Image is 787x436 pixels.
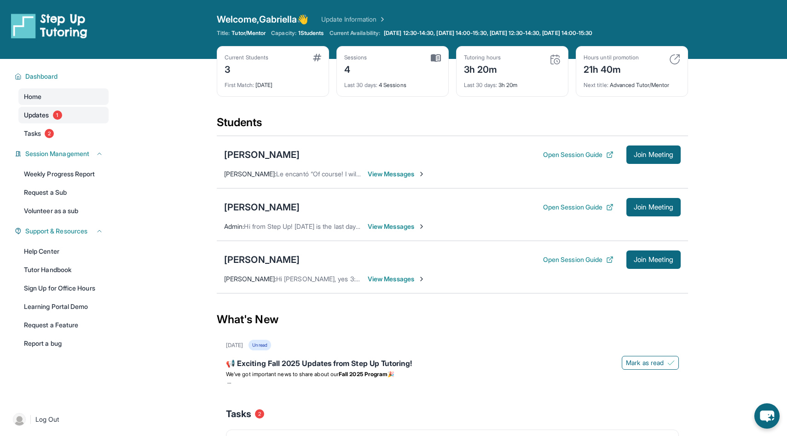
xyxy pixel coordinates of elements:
[18,125,109,142] a: Tasks2
[249,340,271,350] div: Unread
[18,243,109,260] a: Help Center
[25,149,89,158] span: Session Management
[431,54,441,62] img: card
[24,92,41,101] span: Home
[226,371,339,378] span: We’ve got important news to share about our
[543,150,613,159] button: Open Session Guide
[231,29,266,37] span: Tutor/Mentor
[53,110,62,120] span: 1
[368,274,425,284] span: View Messages
[464,81,497,88] span: Last 30 days :
[669,54,680,65] img: card
[584,76,680,89] div: Advanced Tutor/Mentor
[543,203,613,212] button: Open Session Guide
[418,170,425,178] img: Chevron-Right
[24,129,41,138] span: Tasks
[464,61,501,76] div: 3h 20m
[18,335,109,352] a: Report a bug
[224,222,244,230] span: Admin :
[634,152,673,157] span: Join Meeting
[226,358,679,371] div: 📢 Exciting Fall 2025 Updates from Step Up Tutoring!
[626,358,664,367] span: Mark as read
[626,145,681,164] button: Join Meeting
[18,107,109,123] a: Updates1
[313,54,321,61] img: card
[18,298,109,315] a: Learning Portal Demo
[634,257,673,262] span: Join Meeting
[217,115,688,135] div: Students
[344,61,367,76] div: 4
[22,227,103,236] button: Support & Resources
[18,166,109,182] a: Weekly Progress Report
[584,61,639,76] div: 21h 40m
[382,29,594,37] a: [DATE] 12:30-14:30, [DATE] 14:00-15:30, [DATE] 12:30-14:30, [DATE] 14:00-15:30
[22,72,103,81] button: Dashboard
[224,148,300,161] div: [PERSON_NAME]
[344,54,367,61] div: Sessions
[377,15,386,24] img: Chevron Right
[634,204,673,210] span: Join Meeting
[276,275,567,283] span: Hi [PERSON_NAME], yes 3:30pm to 4:30pm [DATE] and [DATE] are the times that work best for me!
[18,317,109,333] a: Request a Feature
[225,81,254,88] span: First Match :
[18,280,109,296] a: Sign Up for Office Hours
[298,29,324,37] span: 1 Students
[464,54,501,61] div: Tutoring hours
[626,198,681,216] button: Join Meeting
[255,409,264,419] span: 2
[584,81,608,88] span: Next title :
[226,407,251,420] span: Tasks
[622,356,679,370] button: Mark as read
[13,413,26,426] img: user-img
[626,250,681,269] button: Join Meeting
[418,223,425,230] img: Chevron-Right
[35,415,59,424] span: Log Out
[224,275,276,283] span: [PERSON_NAME] :
[543,255,613,264] button: Open Session Guide
[217,299,688,340] div: What's New
[224,170,276,178] span: [PERSON_NAME] :
[29,414,32,425] span: |
[368,222,425,231] span: View Messages
[271,29,296,37] span: Capacity:
[25,227,87,236] span: Support & Resources
[339,371,388,378] strong: Fall 2025 Program
[667,359,675,366] img: Mark as read
[388,371,394,378] span: 🎉
[754,403,780,429] button: chat-button
[384,29,592,37] span: [DATE] 12:30-14:30, [DATE] 14:00-15:30, [DATE] 12:30-14:30, [DATE] 14:00-15:30
[18,184,109,201] a: Request a Sub
[276,170,451,178] span: Le encantó “Of course! I will make sure to do that next time”
[24,110,49,120] span: Updates
[344,81,377,88] span: Last 30 days :
[25,72,58,81] span: Dashboard
[18,88,109,105] a: Home
[9,409,109,430] a: |Log Out
[217,13,308,26] span: Welcome, Gabriella 👋
[18,262,109,278] a: Tutor Handbook
[22,149,103,158] button: Session Management
[225,76,321,89] div: [DATE]
[45,129,54,138] span: 2
[368,169,425,179] span: View Messages
[550,54,561,65] img: card
[321,15,386,24] a: Update Information
[225,61,268,76] div: 3
[217,29,230,37] span: Title:
[344,76,441,89] div: 4 Sessions
[584,54,639,61] div: Hours until promotion
[464,76,561,89] div: 3h 20m
[11,13,87,39] img: logo
[18,203,109,219] a: Volunteer as a sub
[330,29,380,37] span: Current Availability:
[225,54,268,61] div: Current Students
[418,275,425,283] img: Chevron-Right
[226,342,243,349] div: [DATE]
[224,253,300,266] div: [PERSON_NAME]
[224,201,300,214] div: [PERSON_NAME]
